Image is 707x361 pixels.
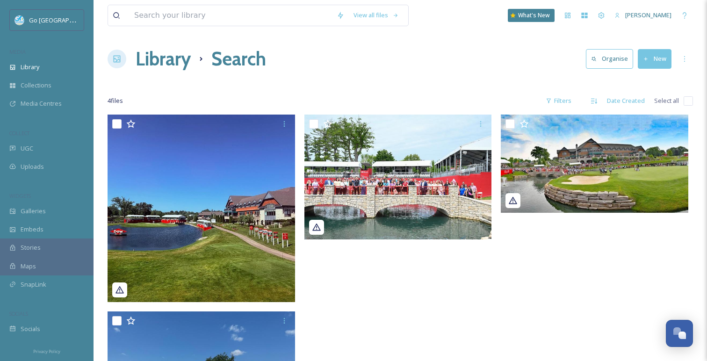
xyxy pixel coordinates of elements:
[33,345,60,356] a: Privacy Policy
[21,162,44,171] span: Uploads
[21,262,36,271] span: Maps
[21,144,33,153] span: UGC
[625,11,671,19] span: [PERSON_NAME]
[654,96,679,105] span: Select all
[33,348,60,354] span: Privacy Policy
[501,115,688,213] img: gogreatlakesbay_17991716411038639.jpg
[21,325,40,333] span: Socials
[9,48,26,55] span: MEDIA
[108,96,123,105] span: 4 file s
[541,92,576,110] div: Filters
[9,192,31,199] span: WIDGETS
[666,320,693,347] button: Open Chat
[21,99,62,108] span: Media Centres
[21,81,51,90] span: Collections
[638,49,671,68] button: New
[21,280,46,289] span: SnapLink
[349,6,404,24] a: View all files
[304,115,492,239] img: mypros_midland-4364776.jpg
[21,63,39,72] span: Library
[586,49,638,68] a: Organise
[130,5,332,26] input: Search your library
[21,225,43,234] span: Embeds
[9,130,29,137] span: COLLECT
[29,15,98,24] span: Go [GEOGRAPHIC_DATA]
[108,115,295,302] img: midlandcountryc-4393642.jpg
[586,49,633,68] button: Organise
[21,243,41,252] span: Stories
[9,310,28,317] span: SOCIALS
[211,45,266,73] h1: Search
[15,15,24,25] img: GoGreatLogo_MISkies_RegionalTrails%20%281%29.png
[602,92,649,110] div: Date Created
[610,6,676,24] a: [PERSON_NAME]
[136,45,191,73] a: Library
[508,9,555,22] a: What's New
[21,207,46,216] span: Galleries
